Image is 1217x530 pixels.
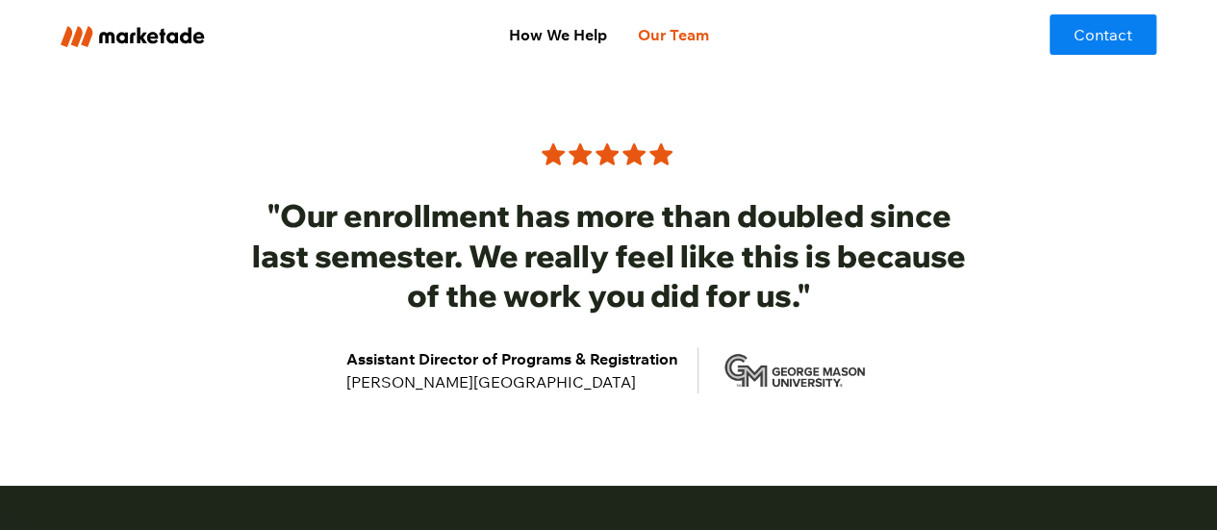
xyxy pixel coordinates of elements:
a: How We Help [493,15,621,54]
a: home [61,22,289,46]
h3: "Our enrollment has more than doubled since last semester. We really feel like this is because of... [240,196,978,316]
a: Our Team [621,15,723,54]
div: [PERSON_NAME][GEOGRAPHIC_DATA] [346,370,678,393]
a: Contact [1050,14,1156,55]
div: Assistant Director of Programs & Registration [346,347,678,370]
img: Marketade Client George Mason University [718,349,872,391]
